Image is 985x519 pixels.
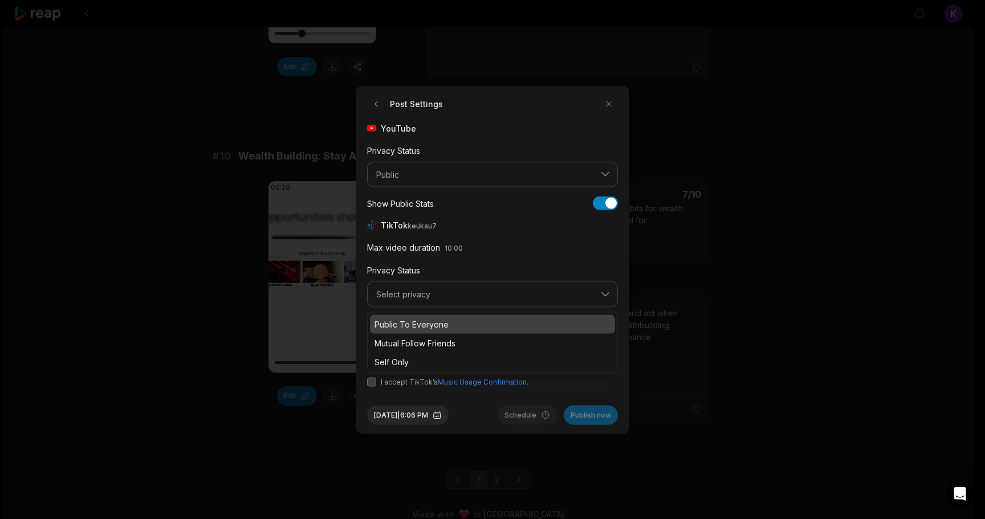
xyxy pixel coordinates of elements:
label: Privacy Status [367,145,420,155]
a: Music Usage Confirmation. [438,377,528,386]
p: Self Only [375,355,610,367]
span: 10:00 [445,244,463,252]
h2: Post Settings [367,95,443,113]
button: Public [367,161,618,187]
label: Max video duration [367,243,440,252]
button: Publish now [564,405,618,424]
span: keukau7 [408,222,437,230]
span: Select privacy [376,289,593,300]
span: I accept TikTok’s [381,377,528,387]
label: Privacy Status [367,265,420,275]
p: Public To Everyone [375,318,610,330]
span: Public [376,169,593,179]
button: Schedule [498,405,557,424]
span: YouTube [381,122,416,134]
div: Select privacy [367,312,618,374]
p: Mutual Follow Friends [375,337,610,349]
div: Show Public Stats [367,197,434,209]
span: TikTok [381,219,439,231]
button: Select privacy [367,281,618,308]
button: [DATE]|6:06 PM [367,405,449,424]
